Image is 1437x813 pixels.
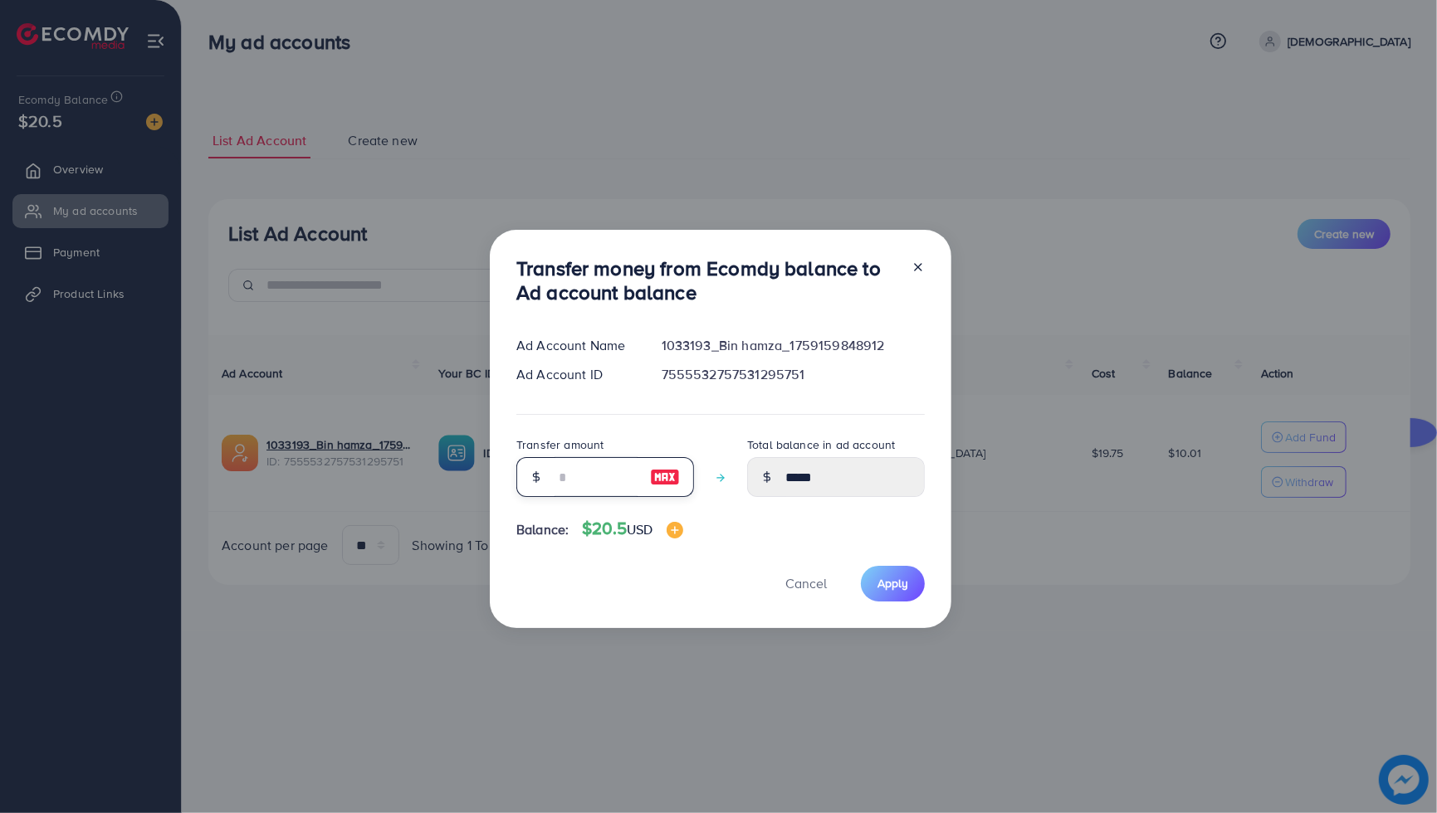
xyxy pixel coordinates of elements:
div: 1033193_Bin hamza_1759159848912 [648,336,938,355]
img: image [650,467,680,487]
label: Total balance in ad account [747,436,895,453]
span: Balance: [516,520,569,539]
label: Transfer amount [516,436,604,453]
span: Apply [877,575,908,591]
div: Ad Account Name [503,336,648,355]
img: image [667,522,683,538]
span: Cancel [785,574,827,592]
h4: $20.5 [582,518,682,539]
button: Apply [861,566,925,601]
div: Ad Account ID [503,365,648,384]
div: 7555532757531295751 [648,365,938,384]
button: Cancel [765,566,848,601]
span: USD [627,520,653,538]
h3: Transfer money from Ecomdy balance to Ad account balance [516,256,898,304]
